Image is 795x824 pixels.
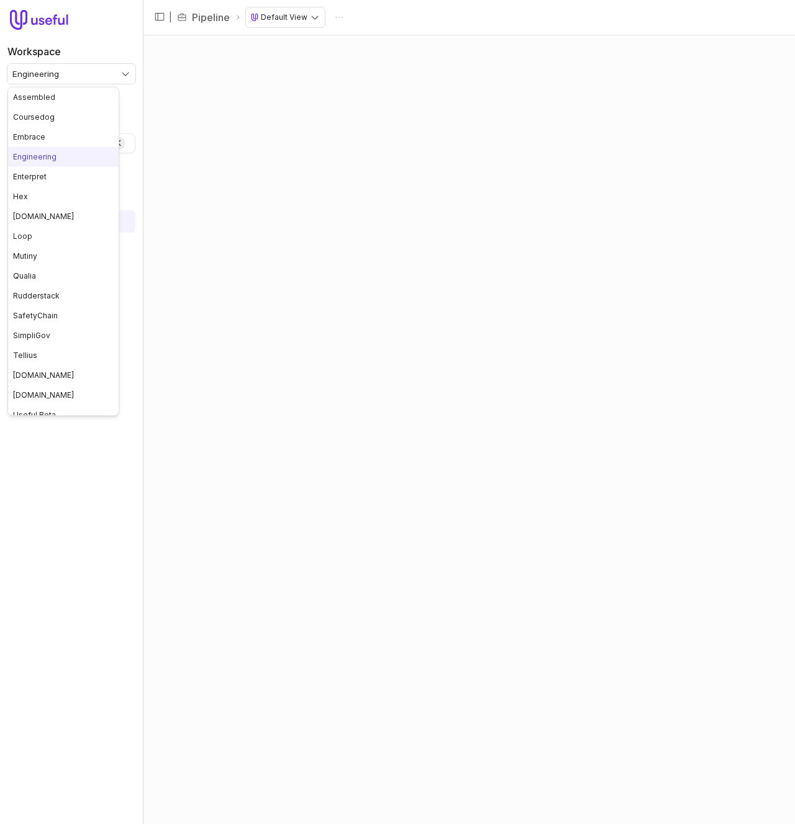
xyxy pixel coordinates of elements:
span: SafetyChain [13,311,58,320]
span: Engineering [13,152,57,161]
span: [DOMAIN_NAME] [13,212,74,221]
span: Loop [13,231,32,241]
span: Embrace [13,132,45,141]
span: [DOMAIN_NAME] [13,390,74,400]
span: Tellius [13,351,37,360]
span: Hex [13,192,28,201]
span: Rudderstack [13,291,60,300]
span: Mutiny [13,251,37,261]
span: Qualia [13,271,36,280]
span: Coursedog [13,112,55,122]
span: Useful Beta [13,410,56,419]
span: [DOMAIN_NAME] [13,370,74,380]
span: Enterpret [13,172,47,181]
span: Assembled [13,92,55,102]
span: SimpliGov [13,331,50,340]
